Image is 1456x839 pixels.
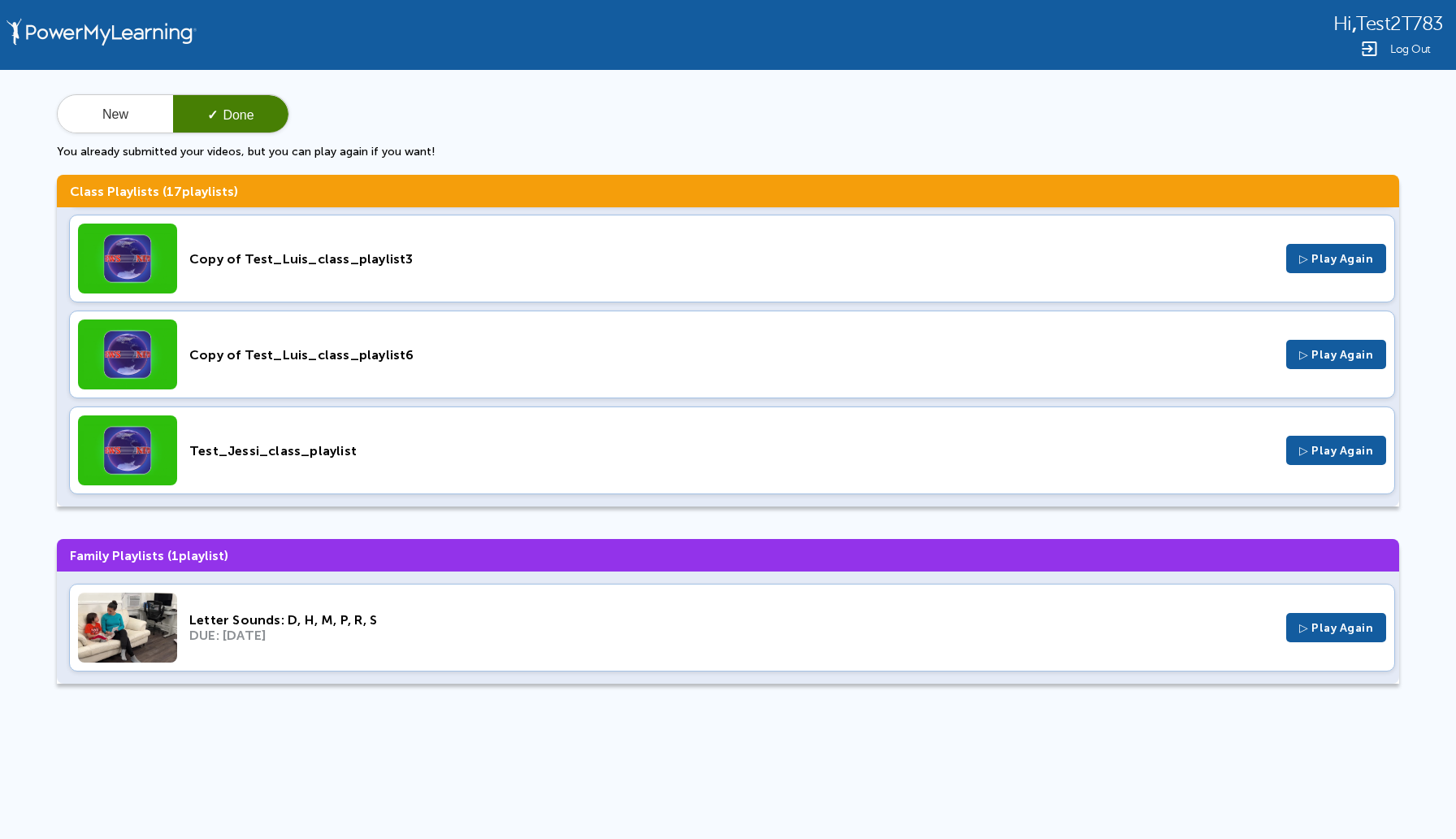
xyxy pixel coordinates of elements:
button: ▷ Play Again [1286,244,1386,273]
div: , [1333,11,1443,35]
span: ▷ Play Again [1299,444,1373,458]
div: Copy of Test_Luis_class_playlist3 [189,251,1274,267]
span: Log Out [1390,43,1431,55]
button: ▷ Play Again [1286,436,1386,465]
button: New [58,95,173,134]
img: Thumbnail [78,415,177,485]
img: Logout Icon [1359,39,1379,59]
button: ▷ Play Again [1286,613,1386,642]
img: Thumbnail [78,593,177,663]
span: Test2T783 [1356,13,1443,35]
span: ▷ Play Again [1299,621,1373,635]
span: ▷ Play Again [1299,348,1373,362]
h3: Class Playlists ( playlists) [57,175,1399,207]
span: ✓ [207,108,218,122]
button: ✓Done [173,95,288,134]
span: ▷ Play Again [1299,252,1373,266]
div: Letter Sounds: D, H, M, P, R, S [189,612,1274,628]
span: Hi [1333,13,1352,35]
span: 17 [167,184,182,199]
div: Test_Jessi_class_playlist [189,443,1274,459]
span: 1 [171,548,179,563]
div: DUE: [DATE] [189,628,1274,643]
iframe: Chat [1387,766,1444,827]
p: You already submitted your videos, but you can play again if you want! [57,145,1399,159]
h3: Family Playlists ( playlist) [57,539,1399,572]
div: Copy of Test_Luis_class_playlist6 [189,347,1274,363]
img: Thumbnail [78,224,177,293]
img: Thumbnail [78,320,177,389]
button: ▷ Play Again [1286,340,1386,369]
